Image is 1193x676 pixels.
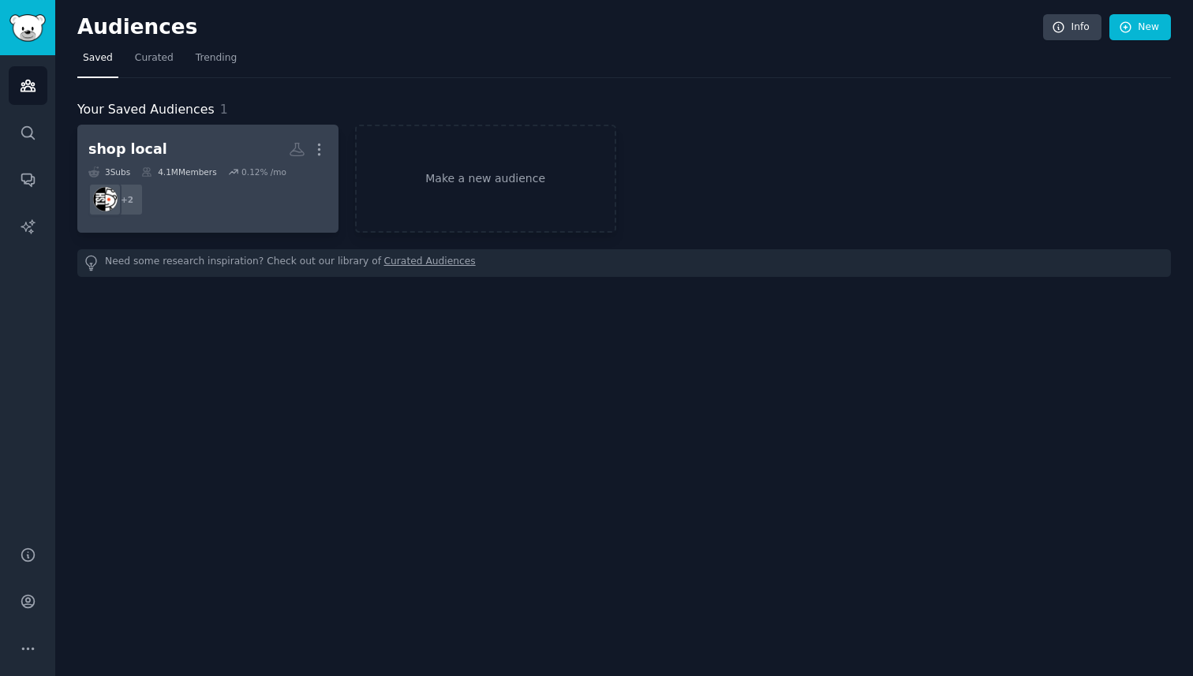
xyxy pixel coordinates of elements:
[241,166,286,177] div: 0.12 % /mo
[190,46,242,78] a: Trending
[77,15,1043,40] h2: Audiences
[355,125,616,233] a: Make a new audience
[384,255,476,271] a: Curated Audiences
[88,140,167,159] div: shop local
[77,46,118,78] a: Saved
[83,51,113,65] span: Saved
[196,51,237,65] span: Trending
[93,187,118,211] img: ThriftStoreHauls
[1109,14,1171,41] a: New
[135,51,174,65] span: Curated
[129,46,179,78] a: Curated
[9,14,46,42] img: GummySearch logo
[88,166,130,177] div: 3 Sub s
[220,102,228,117] span: 1
[1043,14,1101,41] a: Info
[77,100,215,120] span: Your Saved Audiences
[141,166,216,177] div: 4.1M Members
[77,125,338,233] a: shop local3Subs4.1MMembers0.12% /mo+2ThriftStoreHauls
[110,183,144,216] div: + 2
[77,249,1171,277] div: Need some research inspiration? Check out our library of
